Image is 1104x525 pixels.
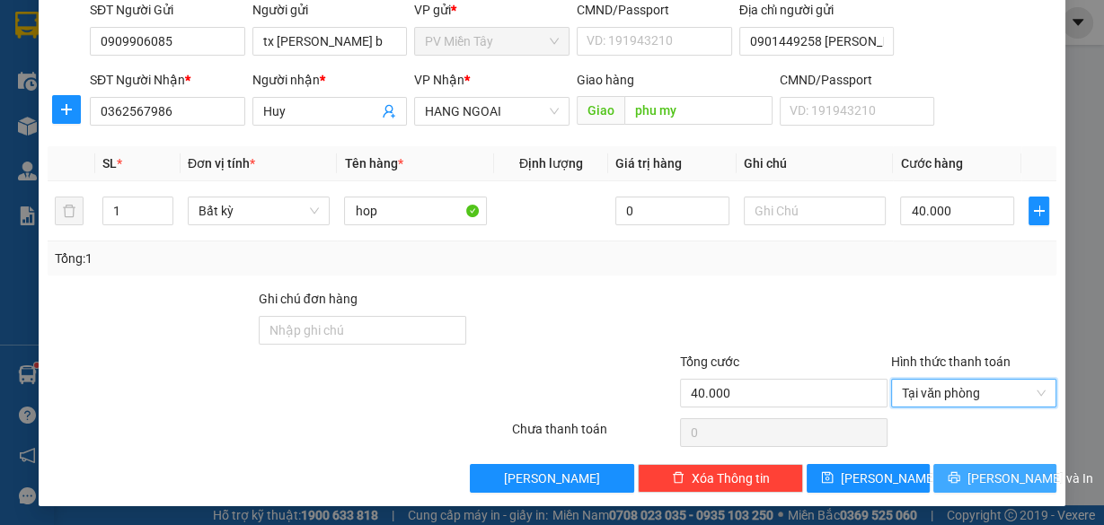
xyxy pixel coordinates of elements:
[780,70,935,90] div: CMND/Passport
[470,464,635,493] button: [PERSON_NAME]
[259,316,466,345] input: Ghi chú đơn hàng
[519,156,583,171] span: Định lượng
[199,197,320,224] span: Bất kỳ
[744,197,887,225] input: Ghi Chú
[180,105,281,136] span: my xuan
[154,15,308,58] div: HANG NGOAI
[807,464,930,493] button: save[PERSON_NAME]
[53,102,80,117] span: plus
[692,468,770,488] span: Xóa Thông tin
[739,27,895,56] input: Địa chỉ của người gửi
[154,17,197,36] span: Nhận:
[344,156,402,171] span: Tên hàng
[902,380,1046,407] span: Tại văn phòng
[102,156,117,171] span: SL
[154,80,308,105] div: 0974817048
[821,471,834,486] span: save
[15,58,141,80] div: TX CHIEN
[382,104,396,118] span: user-add
[414,73,464,87] span: VP Nhận
[15,17,43,36] span: Gửi:
[967,468,1093,488] span: [PERSON_NAME] và In
[1029,204,1048,218] span: plus
[624,96,773,125] input: Dọc đường
[55,249,428,268] div: Tổng: 1
[55,197,84,225] button: delete
[252,70,408,90] div: Người nhận
[510,419,679,451] div: Chưa thanh toán
[1029,197,1049,225] button: plus
[15,105,141,148] div: 0961219269 TPhu
[504,468,600,488] span: [PERSON_NAME]
[15,15,141,58] div: PV Miền Tây
[638,464,803,493] button: deleteXóa Thông tin
[615,156,682,171] span: Giá trị hàng
[90,70,245,90] div: SĐT Người Nhận
[52,95,81,124] button: plus
[188,156,255,171] span: Đơn vị tính
[737,146,894,181] th: Ghi chú
[948,471,960,486] span: printer
[259,292,358,306] label: Ghi chú đơn hàng
[154,115,180,134] span: DĐ:
[344,197,487,225] input: VD: Bàn, Ghế
[577,73,634,87] span: Giao hàng
[577,96,624,125] span: Giao
[425,28,559,55] span: PV Miền Tây
[841,468,937,488] span: [PERSON_NAME]
[425,98,559,125] span: HANG NGOAI
[672,471,684,486] span: delete
[615,197,729,225] input: 0
[933,464,1056,493] button: printer[PERSON_NAME] và In
[891,354,1011,369] label: Hình thức thanh toán
[154,58,308,80] div: Hoe`
[680,354,739,369] span: Tổng cước
[15,80,141,105] div: 0945272275
[900,156,962,171] span: Cước hàng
